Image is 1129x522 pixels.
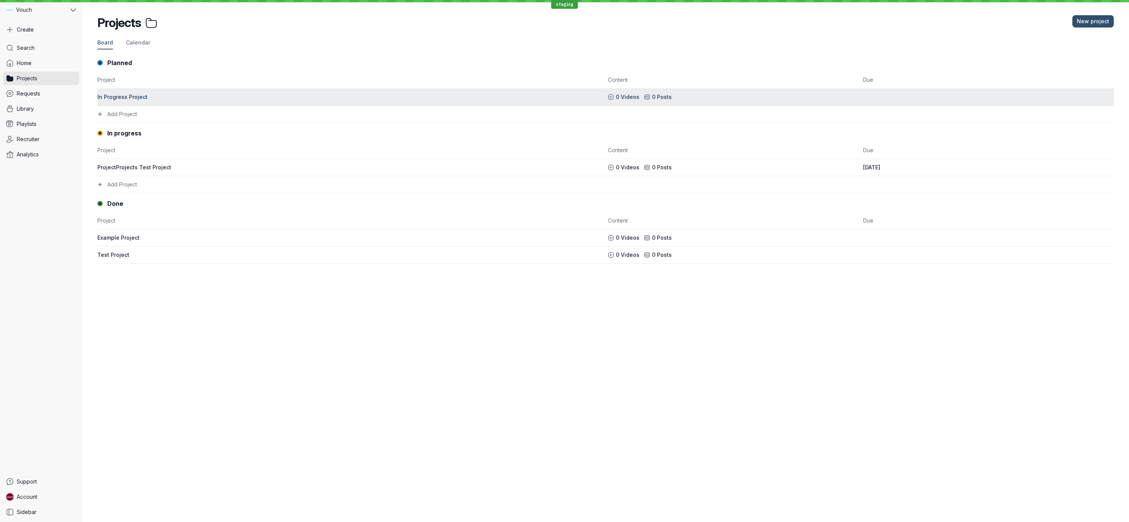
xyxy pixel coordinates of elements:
[17,75,37,82] span: Projects
[126,39,150,46] span: Calendar
[863,146,1114,154] span: Due
[616,234,619,242] span: 0
[863,76,1114,84] span: Due
[17,493,37,501] span: Account
[17,26,34,33] span: Create
[17,151,39,158] span: Analytics
[3,505,79,519] a: Sidebar
[17,90,40,97] span: Requests
[97,217,603,224] span: Project
[97,229,1114,247] a: Example Project0Videos0Posts
[97,76,603,84] span: Project
[3,72,79,85] a: Projects
[657,93,672,101] span: Posts
[97,15,157,30] div: Projects
[616,93,619,101] span: 0
[17,59,32,67] span: Home
[107,181,137,188] span: Add Project
[1077,18,1109,25] span: New project
[657,164,672,171] span: Posts
[97,176,1114,193] button: Add Project
[17,508,37,516] span: Sidebar
[97,89,1114,106] a: In Progress Project0Videos0Posts
[97,212,1114,229] button: ProjectContentDue
[97,164,603,171] div: ProjectProjects Test Project
[3,87,79,100] a: Requests
[3,490,79,504] a: Stephane avatarAccount
[97,146,603,154] span: Project
[621,251,639,259] span: Videos
[97,72,1114,89] button: ProjectContentDue
[621,164,639,171] span: Videos
[1072,15,1114,27] button: New project
[657,251,672,259] span: Posts
[107,110,137,118] span: Add Project
[3,41,79,55] a: Search
[97,159,1114,176] a: ProjectProjects Test Project0Videos0Posts[DATE]
[97,142,1114,159] button: ProjectContentDue
[97,39,113,46] span: Board
[97,247,1114,264] a: Test Project0Videos0Posts
[3,3,79,17] button: Vouch avatarVouch
[97,251,603,259] div: Test Project
[863,164,1114,171] div: [DATE]
[16,6,32,14] span: Vouch
[97,129,1114,137] div: In progress
[3,132,79,146] a: Recruiter
[652,93,655,101] span: 0
[657,234,672,242] span: Posts
[621,93,639,101] span: Videos
[17,135,40,143] span: Recruiter
[652,234,655,242] span: 0
[97,234,603,242] div: Example Project
[17,478,37,485] span: Support
[3,117,79,131] a: Playlists
[621,234,639,242] span: Videos
[17,44,35,52] span: Search
[97,199,1114,208] div: Done
[3,102,79,116] a: Library
[652,164,655,171] span: 0
[6,6,13,13] img: Vouch avatar
[3,3,69,17] div: Vouch
[652,251,655,259] span: 0
[608,76,859,84] span: Content
[97,93,603,101] div: In Progress Project
[3,23,79,37] button: Create
[616,164,619,171] span: 0
[616,251,619,259] span: 0
[97,106,1114,123] button: Add Project
[17,120,37,128] span: Playlists
[6,493,14,501] img: Stephane avatar
[608,146,859,154] span: Content
[3,475,79,489] a: Support
[17,105,34,113] span: Library
[3,56,79,70] a: Home
[3,148,79,161] a: Analytics
[97,59,1114,67] div: Planned
[608,217,859,224] span: Content
[863,217,1114,224] span: Due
